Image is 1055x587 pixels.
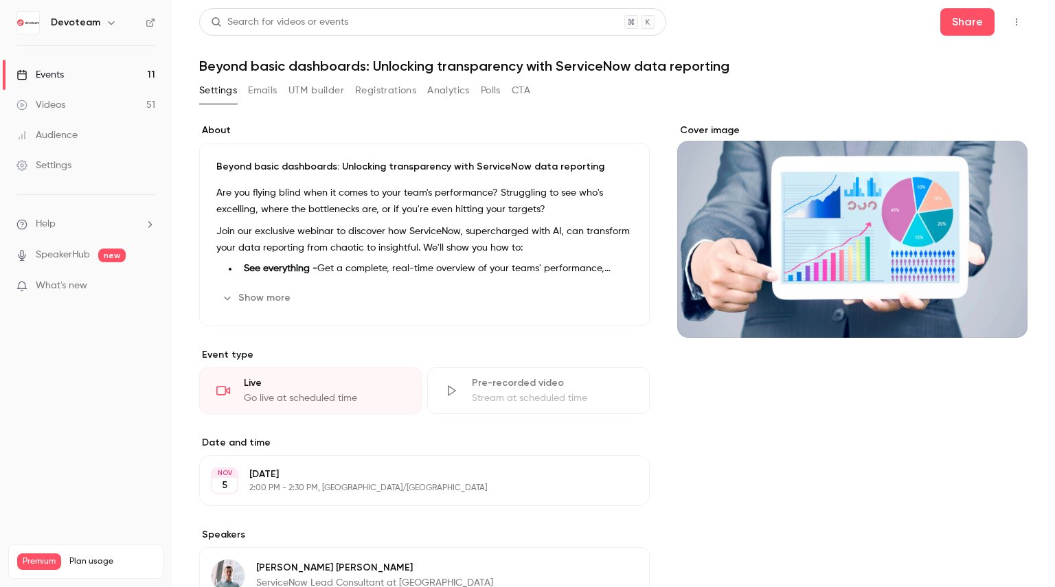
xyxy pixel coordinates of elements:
[17,553,61,570] span: Premium
[355,80,416,102] button: Registrations
[16,159,71,172] div: Settings
[512,80,530,102] button: CTA
[222,479,227,492] p: 5
[216,160,633,174] p: Beyond basic dashboards: Unlocking transparency with ServiceNow data reporting
[472,376,633,390] div: Pre-recorded video
[481,80,501,102] button: Polls
[199,80,237,102] button: Settings
[288,80,344,102] button: UTM builder
[69,556,155,567] span: Plan usage
[139,280,155,292] iframe: Noticeable Trigger
[677,124,1028,338] section: Cover image
[17,12,39,34] img: Devoteam
[16,98,65,112] div: Videos
[427,367,650,414] div: Pre-recorded videoStream at scheduled time
[36,248,90,262] a: SpeakerHub
[16,68,64,82] div: Events
[216,223,633,256] p: Join our exclusive webinar to discover how ServiceNow, supercharged with AI, can transform your d...
[248,80,277,102] button: Emails
[16,217,155,231] li: help-dropdown-opener
[199,348,650,362] p: Event type
[199,58,1028,74] h1: Beyond basic dashboards: Unlocking transparency with ServiceNow data reporting
[212,468,237,478] div: NOV
[216,287,299,309] button: Show more
[256,561,493,575] p: [PERSON_NAME] [PERSON_NAME]
[940,8,995,36] button: Share
[244,376,405,390] div: Live
[244,391,405,405] div: Go live at scheduled time
[98,249,126,262] span: new
[216,185,633,218] p: Are you flying blind when it comes to your team's performance? Struggling to see who's excelling,...
[199,528,650,542] label: Speakers
[36,279,87,293] span: What's new
[199,124,650,137] label: About
[677,124,1028,137] label: Cover image
[51,16,100,30] h6: Devoteam
[36,217,56,231] span: Help
[16,128,78,142] div: Audience
[199,367,422,414] div: LiveGo live at scheduled time
[249,483,577,494] p: 2:00 PM - 2:30 PM, [GEOGRAPHIC_DATA]/[GEOGRAPHIC_DATA]
[244,264,317,273] strong: See everything -
[472,391,633,405] div: Stream at scheduled time
[238,262,633,276] li: Get a complete, real-time overview of your teams' performance, identifying their strengths and pi...
[427,80,470,102] button: Analytics
[211,15,348,30] div: Search for videos or events
[249,468,577,481] p: [DATE]
[199,436,650,450] label: Date and time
